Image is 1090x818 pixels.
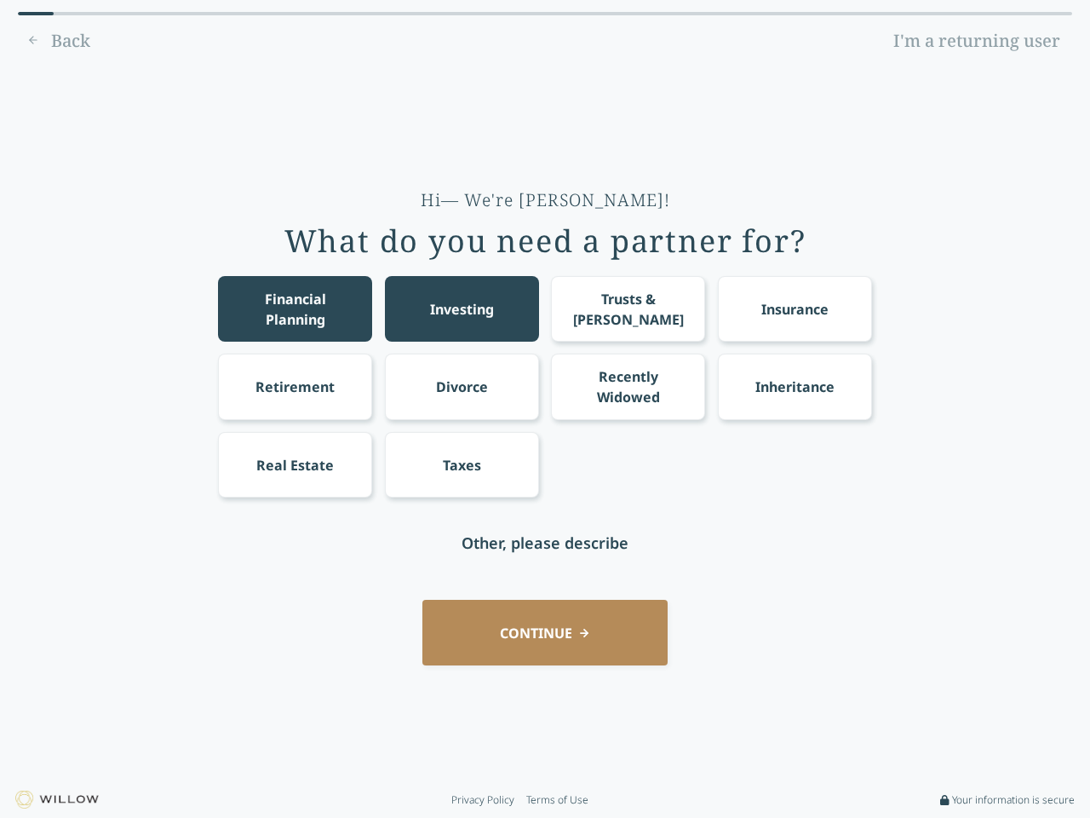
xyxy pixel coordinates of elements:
[422,600,668,665] button: CONTINUE
[256,455,334,475] div: Real Estate
[451,793,514,807] a: Privacy Policy
[952,793,1075,807] span: Your information is secure
[462,531,628,555] div: Other, please describe
[15,791,99,809] img: Willow logo
[755,377,835,397] div: Inheritance
[255,377,335,397] div: Retirement
[18,12,54,15] div: 0% complete
[881,27,1072,55] a: I'm a returning user
[567,366,690,407] div: Recently Widowed
[567,289,690,330] div: Trusts & [PERSON_NAME]
[430,299,494,320] div: Investing
[443,455,481,475] div: Taxes
[436,377,488,397] div: Divorce
[421,188,670,212] div: Hi— We're [PERSON_NAME]!
[526,793,588,807] a: Terms of Use
[761,299,829,320] div: Insurance
[234,289,357,330] div: Financial Planning
[284,224,806,258] div: What do you need a partner for?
